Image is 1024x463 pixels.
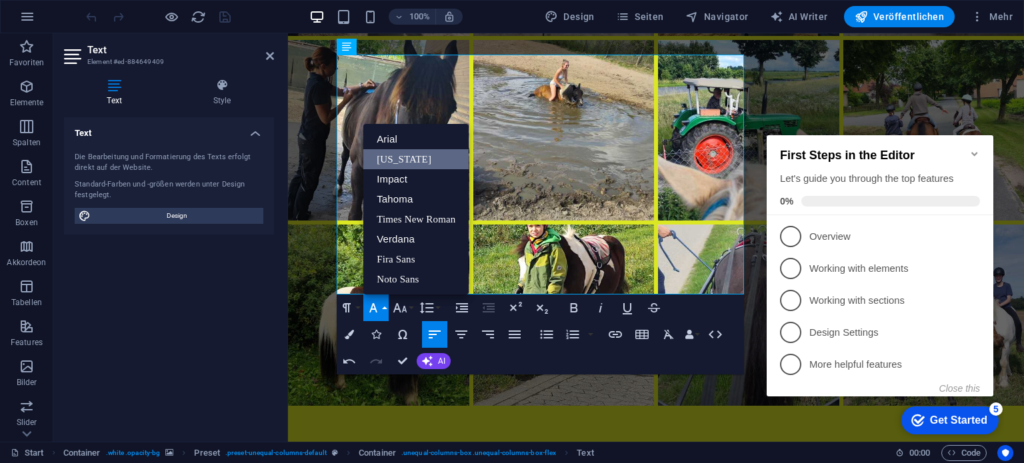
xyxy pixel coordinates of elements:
button: AI [417,353,451,369]
button: Align Justify [502,321,527,348]
div: Design (Strg+Alt+Y) [539,6,600,27]
span: : [919,448,921,458]
a: Verdana [363,229,469,249]
button: Insert Link [603,321,628,348]
span: 0% [19,81,40,91]
span: Mehr [971,10,1013,23]
h2: Text [87,44,274,56]
span: Klick zum Auswählen. Doppelklick zum Bearbeiten [194,445,220,461]
i: Element verfügt über einen Hintergrund [165,449,173,456]
p: Design Settings [48,211,208,225]
h4: Style [170,79,274,107]
button: Font Size [390,294,415,321]
button: Mehr [965,6,1018,27]
p: Spalten [13,137,41,148]
button: Insert Table [629,321,655,348]
button: Clear Formatting [656,321,681,348]
button: Underline (Ctrl+U) [615,294,640,321]
div: Die Bearbeitung und Formatierung des Texts erfolgt direkt auf der Website. [75,152,263,174]
span: . white .opacity-bg [106,445,161,461]
div: Minimize checklist [208,33,219,44]
button: Line Height [417,294,442,321]
button: 100% [389,9,436,25]
h3: Element #ed-884649409 [87,56,247,68]
h4: Text [64,79,170,107]
i: Bei Größenänderung Zoomstufe automatisch an das gewählte Gerät anpassen. [443,11,455,23]
i: Seite neu laden [191,9,206,25]
button: Confirm (Ctrl+⏎) [390,348,415,374]
button: Align Center [449,321,474,348]
span: Navigator [685,10,749,23]
span: AI Writer [770,10,828,23]
p: Akkordeon [7,257,46,268]
li: Overview [5,105,232,137]
button: Veröffentlichen [844,6,955,27]
div: 5 [228,287,241,300]
button: Paragraph Format [337,294,362,321]
span: Veröffentlichen [855,10,944,23]
button: Colors [337,321,362,348]
button: Close this [178,268,219,278]
button: Increase Indent [449,294,475,321]
button: Special Characters [390,321,415,348]
button: Superscript [503,294,528,321]
p: Elemente [10,97,44,108]
button: AI Writer [765,6,833,27]
button: Font Family [363,294,389,321]
h6: 100% [409,9,430,25]
span: 00 00 [909,445,930,461]
button: Klicke hier, um den Vorschau-Modus zu verlassen [163,9,179,25]
div: Get Started 5 items remaining, 0% complete [140,291,237,319]
button: Subscript [529,294,555,321]
a: Times New Roman [363,209,469,229]
span: Design [95,208,259,224]
h2: First Steps in the Editor [19,33,219,47]
button: Redo (Ctrl+Shift+Z) [363,348,389,374]
span: Code [947,445,981,461]
button: Ordered List [585,321,596,348]
p: Working with elements [48,147,208,161]
p: Boxen [15,217,38,228]
button: Unordered List [534,321,559,348]
span: Klick zum Auswählen. Doppelklick zum Bearbeiten [359,445,396,461]
button: Strikethrough [641,294,667,321]
li: Working with sections [5,169,232,201]
p: Features [11,337,43,348]
a: Arial [363,129,469,149]
span: . preset-unequal-columns-default [225,445,327,461]
h6: Session-Zeit [895,445,931,461]
a: Georgia [363,149,469,169]
span: Design [545,10,595,23]
div: Font Family [363,124,469,294]
p: Bilder [17,377,37,388]
button: Usercentrics [997,445,1013,461]
li: Design Settings [5,201,232,233]
span: Seiten [616,10,664,23]
p: Slider [17,417,37,428]
button: Bold (Ctrl+B) [561,294,587,321]
button: Icons [363,321,389,348]
a: Tahoma [363,189,469,209]
button: Navigator [680,6,754,27]
p: Overview [48,115,208,129]
button: Code [941,445,987,461]
button: Ordered List [560,321,585,348]
button: Decrease Indent [476,294,501,321]
div: Get Started [169,299,226,311]
button: Align Left [422,321,447,348]
li: More helpful features [5,233,232,265]
span: . unequal-columns-box .unequal-columns-box-flex [401,445,556,461]
a: Noto Sans [363,269,469,289]
button: Design [539,6,600,27]
a: Impact [363,169,469,189]
span: AI [438,357,445,365]
button: Align Right [475,321,501,348]
p: Favoriten [9,57,44,68]
span: Klick zum Auswählen. Doppelklick zum Bearbeiten [577,445,593,461]
button: Italic (Ctrl+I) [588,294,613,321]
div: Let's guide you through the top features [19,57,219,71]
p: More helpful features [48,242,208,256]
a: Klick, um Auswahl aufzuheben. Doppelklick öffnet Seitenverwaltung [11,445,44,461]
span: Klick zum Auswählen. Doppelklick zum Bearbeiten [63,445,101,461]
button: Data Bindings [683,321,701,348]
